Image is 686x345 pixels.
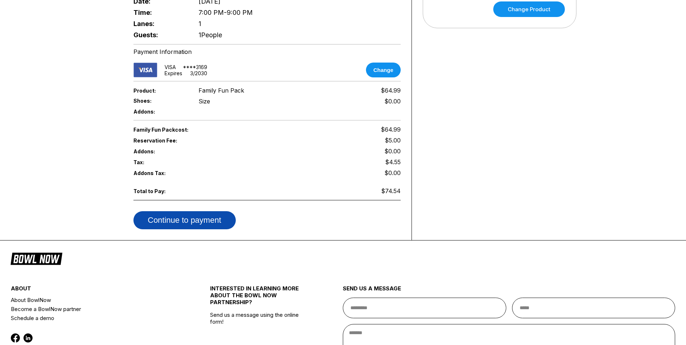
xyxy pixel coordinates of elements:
a: About BowlNow [11,295,177,304]
span: Lanes: [133,20,187,27]
span: Tax: [133,159,187,165]
div: Expires [165,70,182,76]
span: Family Fun Pack [199,87,244,94]
div: Payment Information [133,48,401,55]
span: $4.55 [385,158,401,166]
span: $74.54 [381,187,401,195]
div: about [11,285,177,295]
div: send us a message [343,285,675,298]
span: $5.00 [385,137,401,144]
span: 1 [199,20,201,27]
a: Schedule a demo [11,314,177,323]
button: Change [366,63,400,77]
span: $64.99 [381,126,401,133]
div: VISA [165,64,176,70]
span: Addons: [133,108,187,115]
span: Addons: [133,148,187,154]
span: 7:00 PM - 9:00 PM [199,9,253,16]
span: Guests: [133,31,187,39]
button: Continue to payment [133,211,236,229]
div: INTERESTED IN LEARNING MORE ABOUT THE BOWL NOW PARTNERSHIP? [210,285,310,311]
span: Time: [133,9,187,16]
span: Product: [133,88,187,94]
a: Become a BowlNow partner [11,304,177,314]
span: Reservation Fee: [133,137,267,144]
span: Shoes: [133,98,187,104]
div: $0.00 [384,98,401,105]
span: $0.00 [384,148,401,155]
span: Family Fun Pack cost: [133,127,267,133]
span: Addons Tax: [133,170,187,176]
div: Size [199,98,210,105]
a: Change Product [493,1,565,17]
span: Total to Pay: [133,188,187,194]
span: $64.99 [381,87,401,94]
span: 1 People [199,31,222,39]
span: $0.00 [384,169,401,176]
div: 3 / 2030 [190,70,207,76]
img: card [133,63,157,77]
